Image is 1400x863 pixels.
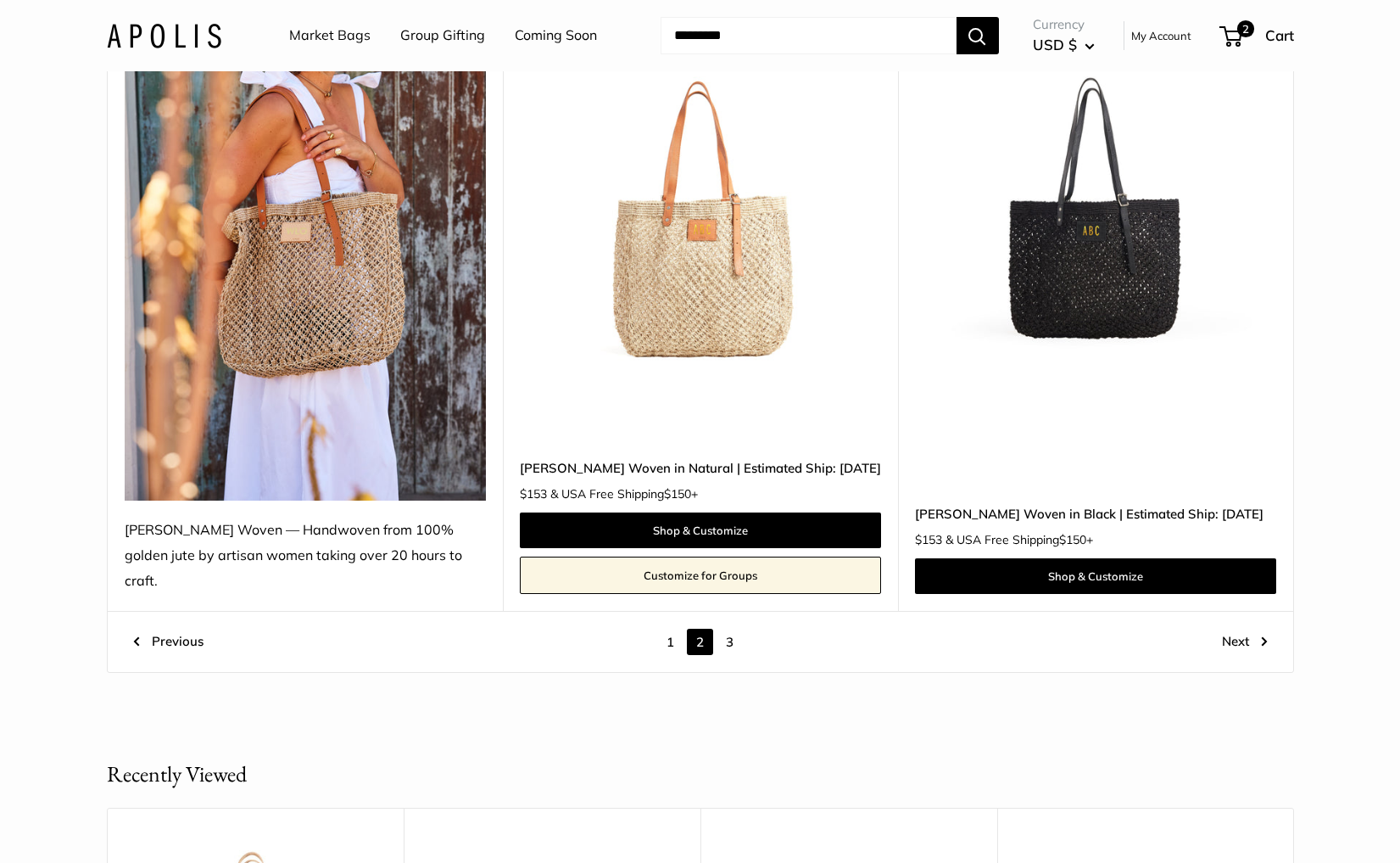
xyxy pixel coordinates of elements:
a: Group Gifting [400,23,485,48]
span: $150 [664,486,691,502]
img: Mercado Woven in Black | Estimated Ship: Oct. 19th [915,19,1276,380]
span: $153 [520,486,547,502]
span: 2 [687,629,713,655]
img: Apolis [107,23,221,48]
span: Currency [1033,13,1095,36]
a: Mercado Woven in Black | Estimated Ship: Oct. 19thMercado Woven in Black | Estimated Ship: Oct. 19th [915,19,1276,380]
div: [PERSON_NAME] Woven — Handwoven from 100% golden jute by artisan women taking over 20 hours to cr... [125,518,486,594]
a: 1 [657,629,683,655]
a: Coming Soon [515,23,597,48]
span: USD $ [1033,36,1077,53]
span: 2 [1236,20,1253,37]
a: Mercado Woven in Natural | Estimated Ship: Oct. 19thMercado Woven in Natural | Estimated Ship: Oc... [520,19,881,380]
a: Previous [133,629,204,655]
a: 2 Cart [1221,22,1294,49]
a: Market Bags [289,23,371,48]
a: My Account [1131,25,1191,46]
span: $150 [1059,532,1086,547]
a: 3 [717,629,743,655]
button: Search [957,17,999,54]
span: & USA Free Shipping + [550,488,698,500]
a: Customize for Groups [520,557,881,594]
span: Cart [1265,26,1294,44]
h2: Recently Viewed [107,758,247,791]
a: [PERSON_NAME] Woven in Black | Estimated Ship: [DATE] [915,504,1276,524]
a: Shop & Customize [915,558,1276,594]
input: Search... [661,17,957,54]
a: Next [1222,629,1268,655]
span: & USA Free Shipping + [945,534,1093,546]
span: $153 [915,532,942,547]
img: Mercado Woven — Handwoven from 100% golden jute by artisan women taking over 20 hours to craft. [125,19,486,501]
img: Mercado Woven in Natural | Estimated Ship: Oct. 19th [520,19,881,380]
a: Shop & Customize [520,513,881,548]
button: USD $ [1033,31,1095,59]
a: [PERSON_NAME] Woven in Natural | Estimated Ship: [DATE] [520,458,881,478]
